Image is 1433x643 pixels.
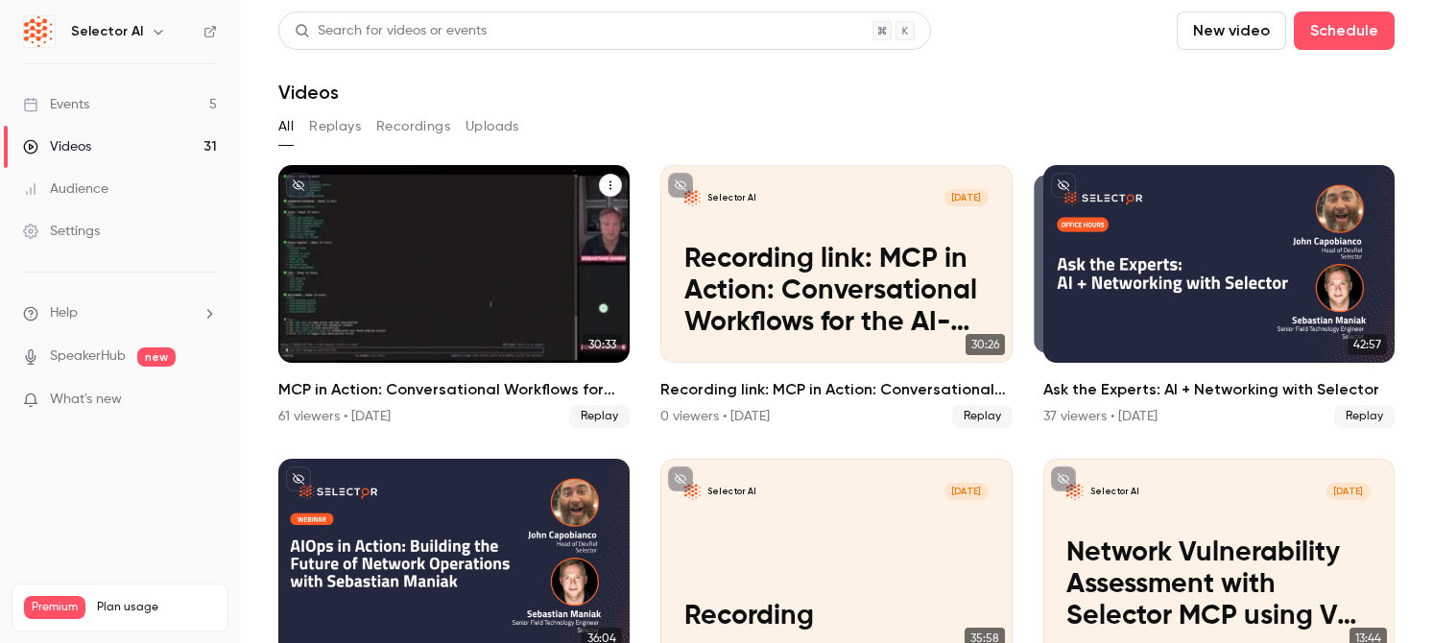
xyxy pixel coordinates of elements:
[376,111,450,142] button: Recordings
[295,21,487,41] div: Search for videos or events
[966,334,1005,355] span: 30:26
[1334,405,1395,428] span: Replay
[944,483,989,500] span: [DATE]
[194,392,217,409] iframe: Noticeable Trigger
[1326,483,1371,500] span: [DATE]
[50,390,122,410] span: What's new
[684,244,989,340] p: Recording link: MCP in Action: Conversational Workflows for the AI-Native Enterprise
[1066,537,1371,633] p: Network Vulnerability Assessment with Selector MCP using VS Code
[24,596,85,619] span: Premium
[1043,165,1395,428] a: 42:5742:57Ask the Experts: AI + Networking with Selector37 viewers • [DATE]Replay
[660,378,1012,401] h2: Recording link: MCP in Action: Conversational Workflows for the AI-Native Enterprise
[23,179,108,199] div: Audience
[137,347,176,367] span: new
[668,466,693,491] button: unpublished
[278,81,339,104] h1: Videos
[569,405,630,428] span: Replay
[309,111,361,142] button: Replays
[24,16,55,47] img: Selector AI
[23,95,89,114] div: Events
[278,12,1395,631] section: Videos
[660,407,770,426] div: 0 viewers • [DATE]
[23,303,217,323] li: help-dropdown-opener
[23,137,91,156] div: Videos
[97,600,216,615] span: Plan usage
[944,189,989,206] span: [DATE]
[23,222,100,241] div: Settings
[1043,407,1158,426] div: 37 viewers • [DATE]
[1043,165,1395,428] li: Ask the Experts: AI + Networking with Selector
[1051,173,1076,198] button: unpublished
[660,165,1012,428] a: Recording link: MCP in Action: Conversational Workflows for the AI-Native EnterpriseSelector AI[D...
[668,173,693,198] button: unpublished
[707,192,756,204] p: Selector AI
[1294,12,1395,50] button: Schedule
[583,334,622,355] span: 30:33
[278,165,630,428] li: MCP in Action: Conversational Workflows for the AI-Native Enterprise
[684,601,989,632] p: Recording
[71,22,143,41] h6: Selector AI
[707,486,756,498] p: Selector AI
[466,111,519,142] button: Uploads
[286,173,311,198] button: unpublished
[278,111,294,142] button: All
[50,346,126,367] a: SpeakerHub
[278,378,630,401] h2: MCP in Action: Conversational Workflows for the AI-Native Enterprise
[286,466,311,491] button: unpublished
[660,165,1012,428] li: Recording link: MCP in Action: Conversational Workflows for the AI-Native Enterprise
[50,303,78,323] span: Help
[278,165,630,428] a: 30:33MCP in Action: Conversational Workflows for the AI-Native Enterprise61 viewers • [DATE]Replay
[952,405,1013,428] span: Replay
[1043,378,1395,401] h2: Ask the Experts: AI + Networking with Selector
[1348,334,1387,355] span: 42:57
[278,407,391,426] div: 61 viewers • [DATE]
[1090,486,1139,498] p: Selector AI
[1177,12,1286,50] button: New video
[1051,466,1076,491] button: unpublished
